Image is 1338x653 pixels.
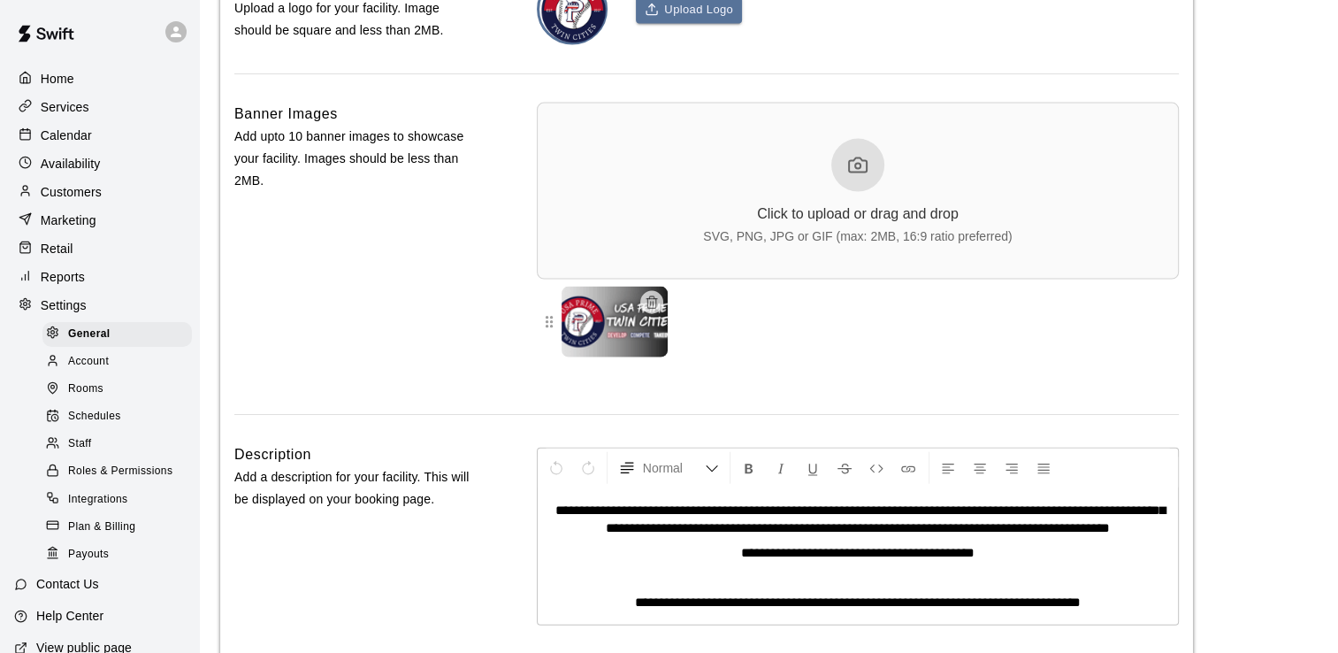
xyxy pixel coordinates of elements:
[14,292,185,319] a: Settings
[933,452,963,484] button: Left Align
[42,515,192,540] div: Plan & Billing
[611,452,726,484] button: Formatting Options
[997,452,1027,484] button: Right Align
[234,103,338,126] h6: Banner Images
[41,70,74,88] p: Home
[643,459,705,477] span: Normal
[703,229,1012,243] div: SVG, PNG, JPG or GIF (max: 2MB, 16:9 ratio preferred)
[68,463,172,480] span: Roles & Permissions
[234,443,311,466] h6: Description
[14,207,185,234] a: Marketing
[562,287,668,357] img: Banner 1
[42,376,199,403] a: Rooms
[42,458,199,486] a: Roles & Permissions
[42,488,192,512] div: Integrations
[893,452,923,484] button: Insert Link
[42,431,199,458] a: Staff
[68,435,91,453] span: Staff
[830,452,860,484] button: Format Strikethrough
[14,179,185,205] a: Customers
[42,403,199,431] a: Schedules
[234,126,480,193] p: Add upto 10 banner images to showcase your facility. Images should be less than 2MB.
[41,211,96,229] p: Marketing
[14,264,185,290] a: Reports
[41,240,73,257] p: Retail
[42,320,199,348] a: General
[573,452,603,484] button: Redo
[41,98,89,116] p: Services
[1028,452,1059,484] button: Justify Align
[36,575,99,593] p: Contact Us
[68,408,121,426] span: Schedules
[14,65,185,92] a: Home
[766,452,796,484] button: Format Italics
[42,542,192,567] div: Payouts
[861,452,891,484] button: Insert Code
[757,206,959,222] div: Click to upload or drag and drop
[798,452,828,484] button: Format Underline
[42,322,192,347] div: General
[42,459,192,484] div: Roles & Permissions
[42,377,192,402] div: Rooms
[14,122,185,149] a: Calendar
[41,268,85,286] p: Reports
[41,127,92,144] p: Calendar
[41,296,87,314] p: Settings
[68,326,111,343] span: General
[541,452,571,484] button: Undo
[36,607,103,625] p: Help Center
[14,150,185,177] a: Availability
[68,380,103,398] span: Rooms
[68,353,109,371] span: Account
[42,404,192,429] div: Schedules
[41,183,102,201] p: Customers
[42,513,199,541] a: Plan & Billing
[68,519,135,536] span: Plan & Billing
[965,452,995,484] button: Center Align
[42,350,192,374] div: Account
[68,491,128,509] span: Integrations
[234,466,480,511] p: Add a description for your facility. This will be displayed on your booking page.
[42,541,199,568] a: Payouts
[14,94,185,120] a: Services
[42,486,199,513] a: Integrations
[42,432,192,457] div: Staff
[14,235,185,262] a: Retail
[734,452,764,484] button: Format Bold
[41,155,101,173] p: Availability
[68,546,109,564] span: Payouts
[42,348,199,375] a: Account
